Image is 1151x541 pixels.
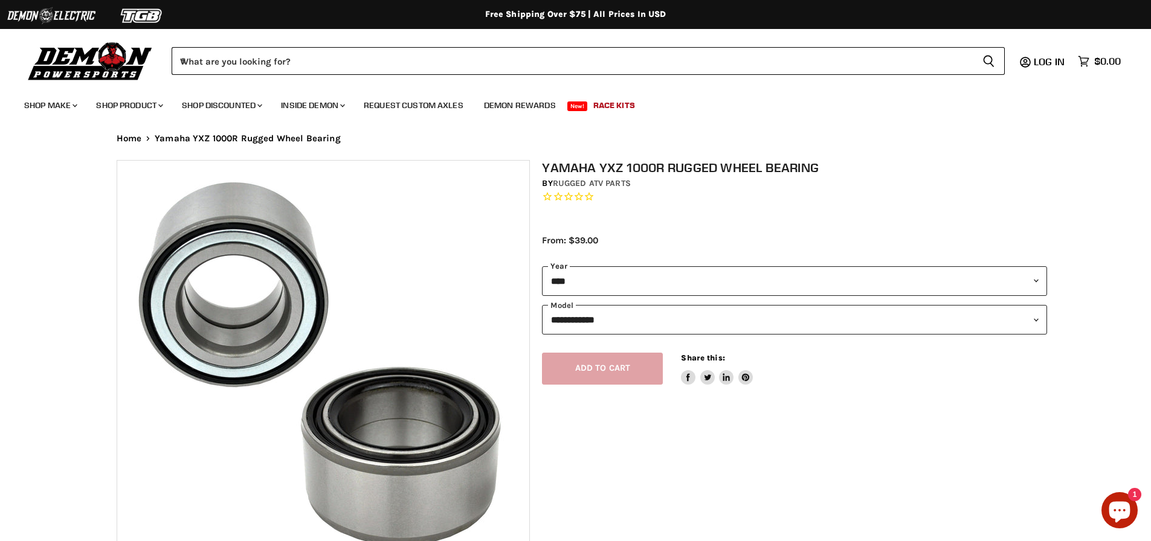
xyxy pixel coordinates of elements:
[173,93,269,118] a: Shop Discounted
[681,353,724,362] span: Share this:
[553,178,631,188] a: Rugged ATV Parts
[1094,56,1121,67] span: $0.00
[542,305,1047,335] select: modal-name
[567,101,588,111] span: New!
[1098,492,1141,531] inbox-online-store-chat: Shopify online store chat
[92,133,1059,144] nav: Breadcrumbs
[15,93,85,118] a: Shop Make
[355,93,472,118] a: Request Custom Axles
[117,133,142,144] a: Home
[172,47,1005,75] form: Product
[24,39,156,82] img: Demon Powersports
[475,93,565,118] a: Demon Rewards
[584,93,644,118] a: Race Kits
[542,177,1047,190] div: by
[92,9,1059,20] div: Free Shipping Over $75 | All Prices In USD
[155,133,341,144] span: Yamaha YXZ 1000R Rugged Wheel Bearing
[542,266,1047,296] select: year
[172,47,973,75] input: When autocomplete results are available use up and down arrows to review and enter to select
[272,93,352,118] a: Inside Demon
[542,191,1047,203] span: Rated 0.0 out of 5 stars 0 reviews
[1034,56,1065,68] span: Log in
[542,160,1047,175] h1: Yamaha YXZ 1000R Rugged Wheel Bearing
[973,47,1005,75] button: Search
[15,88,1118,118] ul: Main menu
[1072,53,1127,70] a: $0.00
[1028,56,1072,67] a: Log in
[87,93,170,118] a: Shop Product
[97,4,187,27] img: TGB Logo 2
[6,4,97,27] img: Demon Electric Logo 2
[681,353,753,385] aside: Share this:
[542,235,598,246] span: From: $39.00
